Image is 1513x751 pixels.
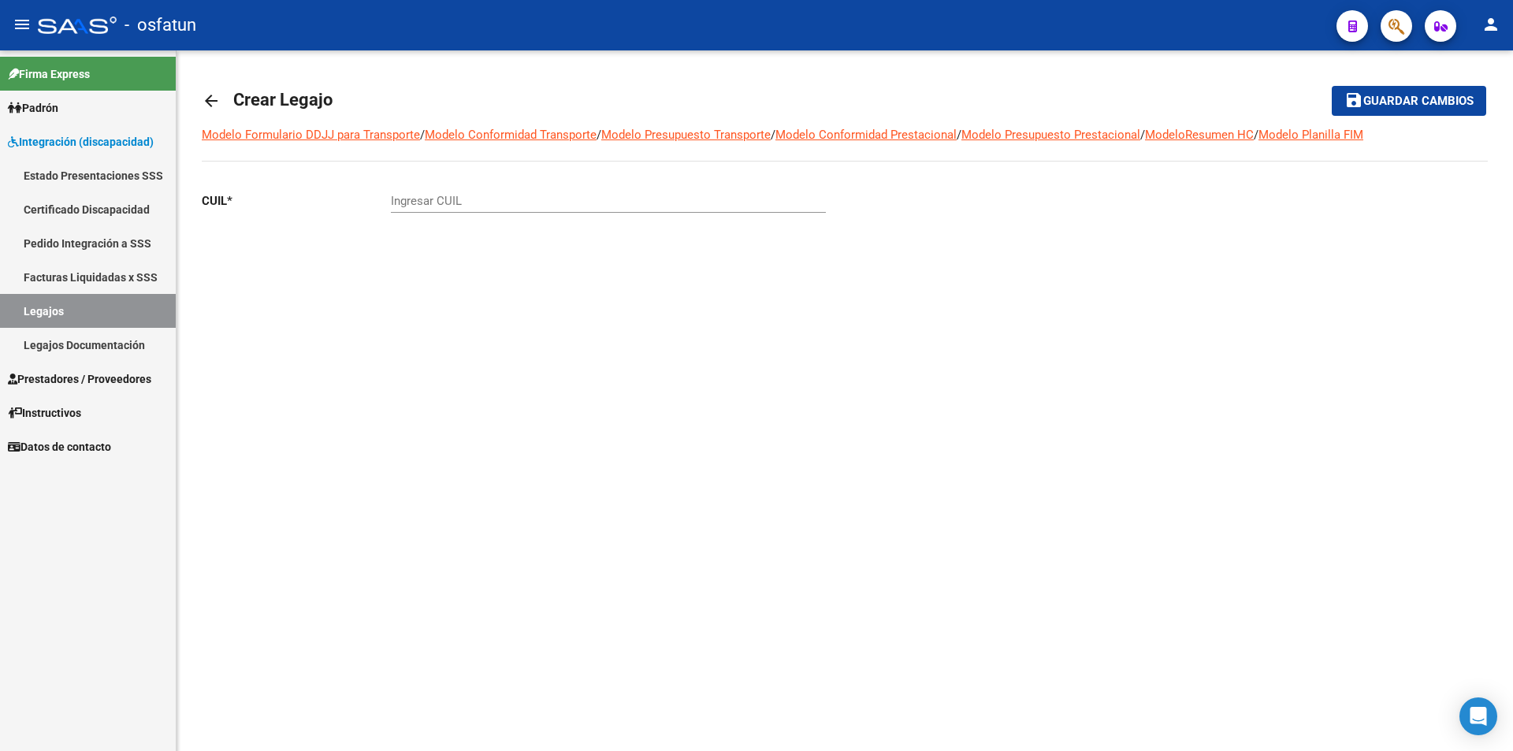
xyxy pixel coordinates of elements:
span: Integración (discapacidad) [8,133,154,151]
mat-icon: save [1344,91,1363,110]
a: Modelo Presupuesto Prestacional [961,128,1140,142]
span: Crear Legajo [233,90,333,110]
div: / / / / / / [202,126,1488,310]
a: ModeloResumen HC [1145,128,1254,142]
a: Modelo Planilla FIM [1258,128,1363,142]
p: CUIL [202,192,391,210]
span: Datos de contacto [8,438,111,455]
span: - osfatun [125,8,196,43]
a: Modelo Formulario DDJJ para Transporte [202,128,420,142]
span: Instructivos [8,404,81,422]
span: Padrón [8,99,58,117]
span: Prestadores / Proveedores [8,370,151,388]
span: Firma Express [8,65,90,83]
mat-icon: arrow_back [202,91,221,110]
mat-icon: menu [13,15,32,34]
span: Guardar cambios [1363,95,1474,109]
a: Modelo Conformidad Prestacional [775,128,957,142]
mat-icon: person [1481,15,1500,34]
button: Guardar cambios [1332,86,1486,115]
div: Open Intercom Messenger [1459,697,1497,735]
a: Modelo Presupuesto Transporte [601,128,771,142]
a: Modelo Conformidad Transporte [425,128,597,142]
